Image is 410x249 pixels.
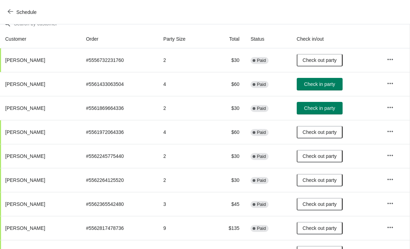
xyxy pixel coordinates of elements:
[297,102,343,114] button: Check in party
[80,144,158,168] td: # 5562245775440
[257,58,266,63] span: Paid
[80,120,158,144] td: # 5561972064336
[80,192,158,216] td: # 5562365542480
[158,120,210,144] td: 4
[210,216,245,240] td: $135
[80,30,158,48] th: Order
[3,6,42,18] button: Schedule
[210,168,245,192] td: $30
[80,168,158,192] td: # 5562264125520
[210,72,245,96] td: $60
[297,150,343,162] button: Check out party
[210,96,245,120] td: $30
[291,30,381,48] th: Check in/out
[80,48,158,72] td: # 5556732231760
[303,201,337,207] span: Check out party
[257,154,266,159] span: Paid
[210,120,245,144] td: $60
[5,105,45,111] span: [PERSON_NAME]
[210,192,245,216] td: $45
[158,30,210,48] th: Party Size
[158,216,210,240] td: 9
[80,216,158,240] td: # 5562817478736
[158,144,210,168] td: 2
[297,222,343,234] button: Check out party
[303,153,337,159] span: Check out party
[297,174,343,186] button: Check out party
[5,153,45,159] span: [PERSON_NAME]
[5,177,45,183] span: [PERSON_NAME]
[257,82,266,87] span: Paid
[303,129,337,135] span: Check out party
[158,96,210,120] td: 2
[297,126,343,138] button: Check out party
[5,57,45,63] span: [PERSON_NAME]
[297,198,343,210] button: Check out party
[304,105,335,111] span: Check in party
[80,96,158,120] td: # 5561869664336
[303,177,337,183] span: Check out party
[210,144,245,168] td: $30
[257,226,266,231] span: Paid
[304,81,335,87] span: Check in party
[257,202,266,207] span: Paid
[5,225,45,231] span: [PERSON_NAME]
[257,130,266,135] span: Paid
[158,168,210,192] td: 2
[158,72,210,96] td: 4
[158,48,210,72] td: 2
[5,81,45,87] span: [PERSON_NAME]
[16,9,36,15] span: Schedule
[297,54,343,66] button: Check out party
[5,201,45,207] span: [PERSON_NAME]
[257,178,266,183] span: Paid
[80,72,158,96] td: # 5561433063504
[303,57,337,63] span: Check out party
[210,48,245,72] td: $30
[5,129,45,135] span: [PERSON_NAME]
[297,78,343,90] button: Check in party
[245,30,291,48] th: Status
[158,192,210,216] td: 3
[257,106,266,111] span: Paid
[210,30,245,48] th: Total
[303,225,337,231] span: Check out party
